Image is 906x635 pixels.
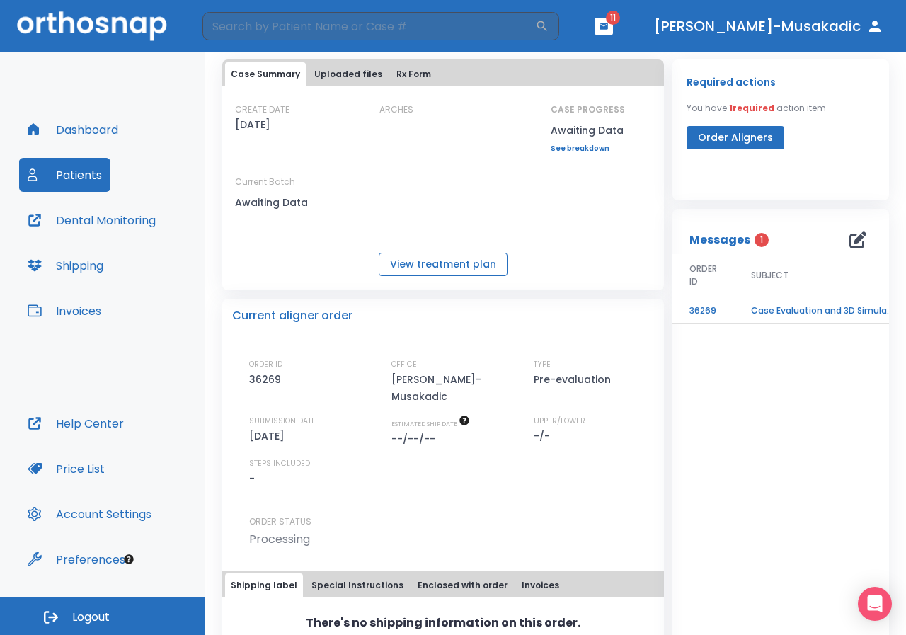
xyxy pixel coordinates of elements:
[534,371,616,388] p: Pre-evaluation
[309,62,388,86] button: Uploaded files
[687,126,784,149] button: Order Aligners
[689,263,717,288] span: ORDER ID
[551,103,625,116] p: CASE PROGRESS
[534,428,555,445] p: -/-
[249,470,255,487] p: -
[249,415,316,428] p: SUBMISSION DATE
[235,176,362,188] p: Current Batch
[202,12,535,40] input: Search by Patient Name or Case #
[225,62,306,86] button: Case Summary
[19,113,127,147] button: Dashboard
[235,194,362,211] p: Awaiting Data
[751,269,789,282] span: SUBJECT
[19,294,110,328] button: Invoices
[379,253,508,276] button: View treatment plan
[534,415,585,428] p: UPPER/LOWER
[19,158,110,192] button: Patients
[225,62,661,86] div: tabs
[249,428,289,445] p: [DATE]
[19,542,134,576] button: Preferences
[19,497,160,531] button: Account Settings
[412,573,513,597] button: Enclosed with order
[72,610,110,625] span: Logout
[687,74,776,91] p: Required actions
[235,116,270,133] p: [DATE]
[19,406,132,440] button: Help Center
[687,102,826,115] p: You have action item
[391,371,512,405] p: [PERSON_NAME]-Musakadic
[249,531,310,548] p: Processing
[606,11,620,25] span: 11
[534,358,551,371] p: TYPE
[516,573,565,597] button: Invoices
[19,452,113,486] button: Price List
[648,13,889,39] button: [PERSON_NAME]-Musakadic
[729,102,774,114] span: 1 required
[755,233,769,247] span: 1
[551,144,625,153] a: See breakdown
[391,430,440,447] p: --/--/--
[672,299,734,324] td: 36269
[232,307,352,324] p: Current aligner order
[391,419,470,428] span: The date will be available after approving treatment plan
[19,203,164,237] button: Dental Monitoring
[249,371,286,388] p: 36269
[551,122,625,139] p: Awaiting Data
[225,573,661,597] div: tabs
[249,457,310,470] p: STEPS INCLUDED
[391,358,417,371] p: OFFICE
[689,231,750,248] p: Messages
[379,103,413,116] p: ARCHES
[225,573,303,597] button: Shipping label
[391,62,437,86] button: Rx Form
[306,614,580,631] p: There's no shipping information on this order.
[235,103,289,116] p: CREATE DATE
[249,358,282,371] p: ORDER ID
[122,553,135,566] div: Tooltip anchor
[17,11,167,40] img: Orthosnap
[19,248,112,282] button: Shipping
[306,573,409,597] button: Special Instructions
[858,587,892,621] div: Open Intercom Messenger
[249,515,654,528] p: ORDER STATUS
